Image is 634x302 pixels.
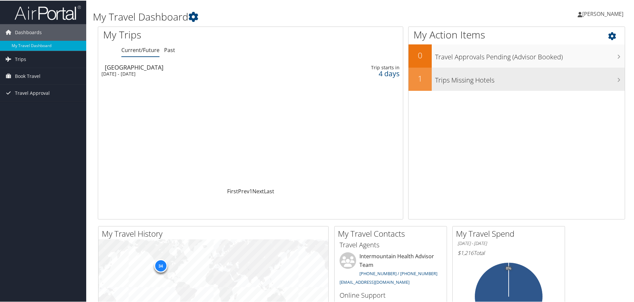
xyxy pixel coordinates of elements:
a: Next [252,187,264,194]
h2: 1 [409,72,432,84]
a: [EMAIL_ADDRESS][DOMAIN_NAME] [340,278,410,284]
h2: My Travel Spend [456,227,565,239]
img: airportal-logo.png [15,4,81,20]
span: $1,216 [458,249,474,256]
a: Past [164,46,175,53]
div: [GEOGRAPHIC_DATA] [105,64,288,70]
h1: My Travel Dashboard [93,9,451,23]
a: 1 [249,187,252,194]
h3: Travel Approvals Pending (Advisor Booked) [435,48,625,61]
span: [PERSON_NAME] [582,10,623,17]
span: Dashboards [15,24,42,40]
div: 4 days [329,70,400,76]
h3: Travel Agents [340,240,442,249]
span: Book Travel [15,67,40,84]
h1: My Trips [103,27,271,41]
h2: My Travel Contacts [338,227,447,239]
h2: 0 [409,49,432,60]
a: 0Travel Approvals Pending (Advisor Booked) [409,44,625,67]
span: Travel Approval [15,84,50,101]
a: First [227,187,238,194]
div: Trip starts in [329,64,400,70]
a: [PERSON_NAME] [578,3,630,23]
h3: Trips Missing Hotels [435,72,625,84]
a: [PHONE_NUMBER] / [PHONE_NUMBER] [359,270,437,276]
tspan: 0% [506,266,511,270]
h2: My Travel History [102,227,328,239]
h3: Online Support [340,290,442,299]
h6: Total [458,249,560,256]
h6: [DATE] - [DATE] [458,240,560,246]
span: Trips [15,50,26,67]
a: Prev [238,187,249,194]
div: 34 [154,259,167,272]
div: [DATE] - [DATE] [101,70,285,76]
a: Last [264,187,274,194]
a: Current/Future [121,46,159,53]
a: 1Trips Missing Hotels [409,67,625,90]
h1: My Action Items [409,27,625,41]
li: Intermountain Health Advisor Team [336,252,445,287]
